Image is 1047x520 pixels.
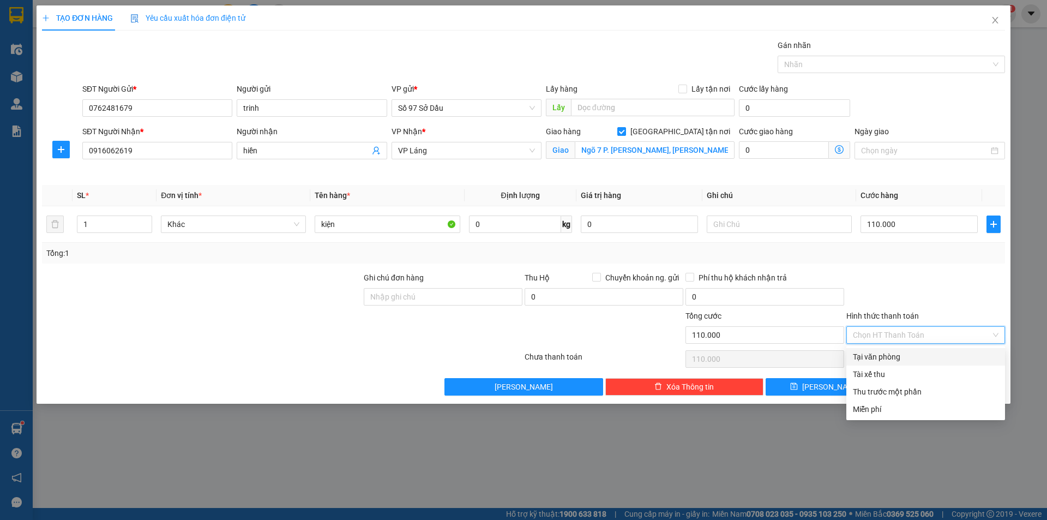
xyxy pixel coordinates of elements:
label: Cước giao hàng [739,127,793,136]
span: Đơn vị tính [161,191,202,200]
span: Phí thu hộ khách nhận trả [694,272,791,284]
input: 0 [581,216,698,233]
span: VP Nhận [392,127,422,136]
span: delete [654,382,662,391]
span: [GEOGRAPHIC_DATA] tận nơi [626,125,735,138]
span: Cước hàng [861,191,898,200]
div: Tại văn phòng [853,351,998,363]
button: delete [46,216,64,233]
span: Xóa Thông tin [666,381,714,393]
img: icon [130,14,139,23]
span: close [991,16,1000,25]
button: plus [986,216,1001,233]
label: Gán nhãn [778,41,811,50]
th: Ghi chú [702,185,856,206]
div: Người nhận [237,125,387,138]
span: Số 97 Sở Dầu [398,100,535,116]
span: [PERSON_NAME] [495,381,553,393]
label: Cước lấy hàng [739,85,788,93]
div: Người gửi [237,83,387,95]
input: Dọc đường [571,99,735,116]
button: [PERSON_NAME] [444,378,603,396]
span: Thu Hộ [525,273,550,282]
span: save [790,382,798,391]
button: Close [980,5,1010,36]
span: Yêu cầu xuất hóa đơn điện tử [130,14,245,22]
span: Chuyển phát nhanh: [GEOGRAPHIC_DATA] - [GEOGRAPHIC_DATA] [62,47,156,86]
span: plus [987,220,1000,229]
div: VP gửi [392,83,541,95]
span: [PERSON_NAME] [802,381,861,393]
div: SĐT Người Nhận [82,125,232,138]
span: Tên hàng [315,191,350,200]
label: Ghi chú đơn hàng [364,273,424,282]
span: kg [561,216,572,233]
span: Giao hàng [546,127,581,136]
span: SL [77,191,86,200]
input: Ghi chú đơn hàng [364,288,522,306]
span: Lấy tận nơi [687,83,735,95]
span: plus [42,14,50,22]
div: Thu trước một phần [853,386,998,398]
label: Ngày giao [855,127,889,136]
div: Tài xế thu [853,368,998,380]
div: Chưa thanh toán [523,351,684,370]
input: Giao tận nơi [575,141,735,159]
input: Cước giao hàng [739,141,829,159]
span: TẠO ĐƠN HÀNG [42,14,113,22]
input: Ghi Chú [707,216,852,233]
button: plus [52,141,70,158]
span: Tổng cước [685,312,721,320]
span: Định lượng [501,191,540,200]
div: SĐT Người Gửi [82,83,232,95]
input: Ngày giao [861,145,988,157]
input: VD: Bàn, Ghế [315,216,460,233]
div: Tổng: 1 [46,247,404,259]
span: plus [53,145,69,154]
span: dollar-circle [835,145,844,154]
input: Cước lấy hàng [739,99,850,117]
span: Khác [167,216,299,232]
span: user-add [372,146,381,155]
span: Chuyển khoản ng. gửi [601,272,683,284]
span: Giá trị hàng [581,191,621,200]
label: Hình thức thanh toán [846,312,919,320]
button: deleteXóa Thông tin [605,378,764,396]
span: Lấy hàng [546,85,577,93]
span: Lấy [546,99,571,116]
div: Miễn phí [853,403,998,415]
strong: CHUYỂN PHÁT NHANH VIP ANH HUY [68,9,149,44]
span: Giao [546,141,575,159]
span: VP Láng [398,142,535,159]
img: logo [5,43,61,99]
button: save[PERSON_NAME] [766,378,884,396]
